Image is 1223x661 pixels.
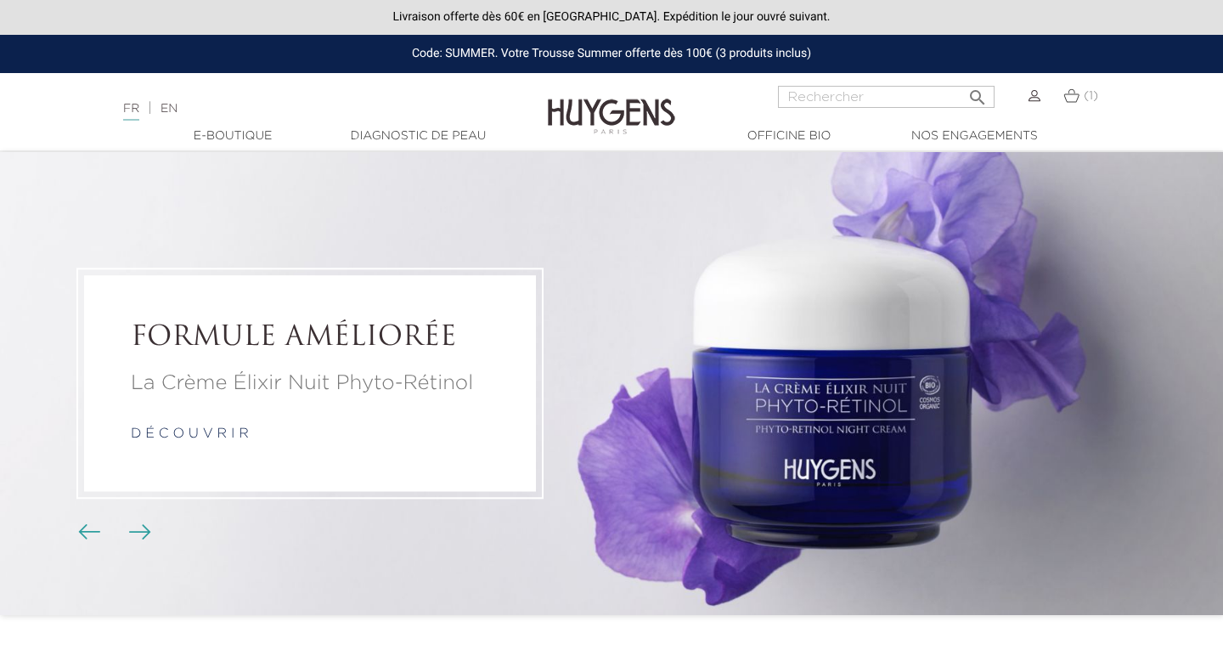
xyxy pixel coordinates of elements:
a: FR [123,103,139,121]
span: (1) [1084,90,1098,102]
div: Boutons du carrousel [85,520,140,545]
input: Rechercher [778,86,995,108]
div: | [115,99,497,119]
a: Officine Bio [704,127,874,145]
i:  [967,82,988,103]
p: La Crème Élixir Nuit Phyto-Rétinol [131,368,489,398]
button:  [962,81,993,104]
a: E-Boutique [148,127,318,145]
a: EN [161,103,178,115]
a: Nos engagements [889,127,1059,145]
a: d é c o u v r i r [131,427,249,441]
h2: FORMULE AMÉLIORÉE [131,323,489,355]
a: Diagnostic de peau [333,127,503,145]
a: (1) [1063,89,1098,103]
img: Huygens [548,71,675,137]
